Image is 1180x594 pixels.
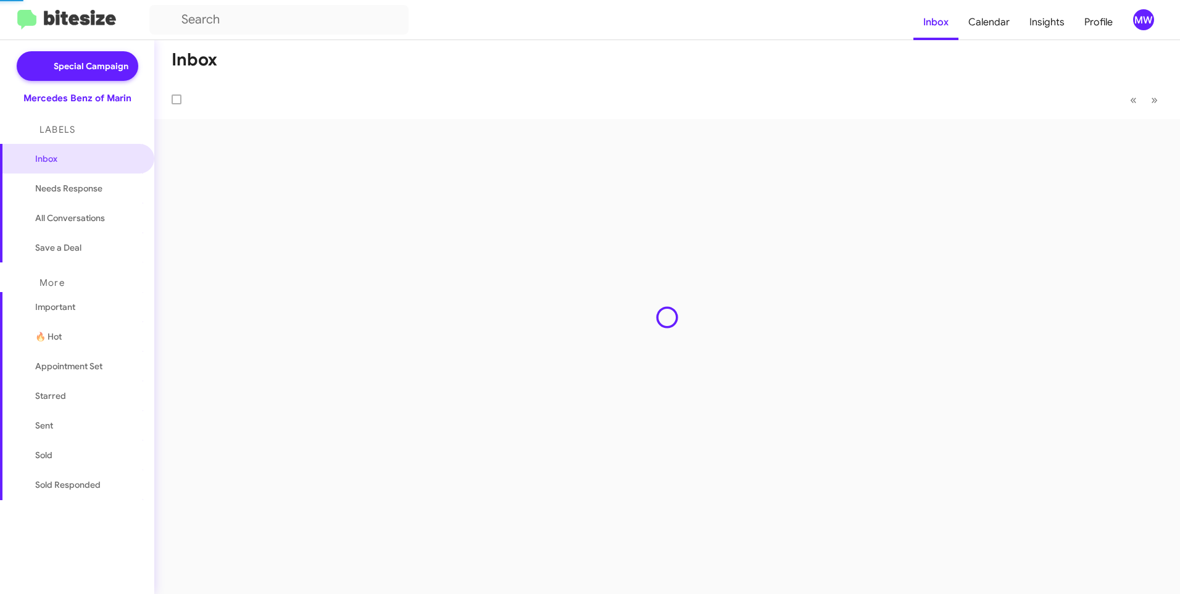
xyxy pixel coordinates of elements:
span: Appointment Set [35,360,102,372]
span: More [39,277,65,288]
span: 🔥 Hot [35,330,62,343]
button: Next [1144,87,1165,112]
div: Mercedes Benz of Marin [23,92,131,104]
span: Special Campaign [54,60,128,72]
a: Insights [1020,4,1074,40]
span: Inbox [35,153,140,165]
span: Important [35,301,140,313]
span: Labels [39,124,75,135]
button: MW [1123,9,1166,30]
span: Save a Deal [35,241,81,254]
a: Inbox [913,4,958,40]
span: Sent [35,419,53,432]
h1: Inbox [172,50,217,70]
span: Sold [35,449,52,461]
nav: Page navigation example [1123,87,1165,112]
span: Needs Response [35,182,140,195]
div: MW [1133,9,1154,30]
span: All Conversations [35,212,105,224]
span: Sold Responded [35,479,101,491]
a: Calendar [958,4,1020,40]
a: Profile [1074,4,1123,40]
span: » [1151,92,1158,107]
input: Search [149,5,409,35]
span: Starred [35,390,66,402]
a: Special Campaign [17,51,138,81]
span: « [1130,92,1137,107]
button: Previous [1123,87,1144,112]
